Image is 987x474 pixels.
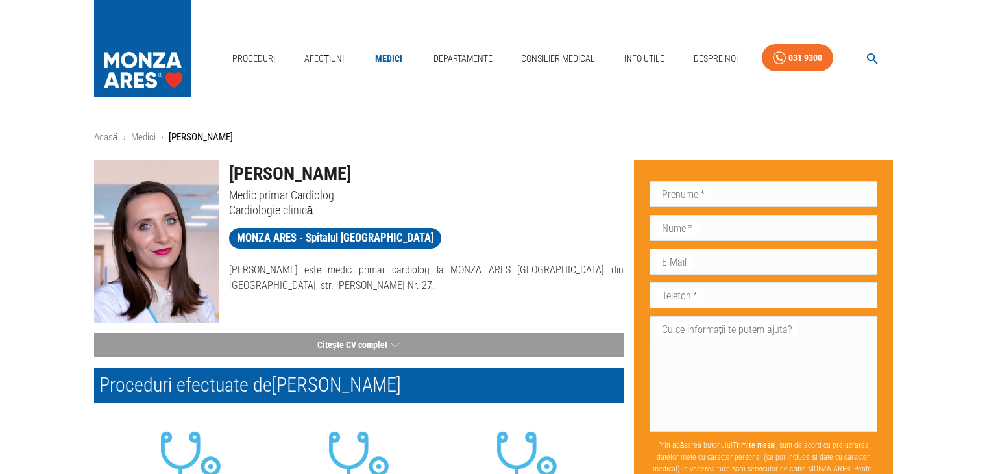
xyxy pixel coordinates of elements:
div: 031 9300 [788,50,822,66]
a: Medici [131,131,156,143]
nav: breadcrumb [94,130,894,145]
button: Citește CV complet [94,333,624,357]
a: Proceduri [227,45,280,72]
p: [PERSON_NAME] este medic primar cardiolog la MONZA ARES [GEOGRAPHIC_DATA] din [GEOGRAPHIC_DATA], ... [229,262,624,293]
b: Trimite mesaj [733,441,776,450]
p: Medic primar Cardiolog [229,188,624,203]
p: [PERSON_NAME] [169,130,233,145]
span: MONZA ARES - Spitalul [GEOGRAPHIC_DATA] [229,230,441,246]
p: Cardiologie clinică [229,203,624,218]
a: Acasă [94,131,118,143]
a: Departamente [428,45,498,72]
li: › [161,130,164,145]
li: › [123,130,126,145]
a: Consilier Medical [516,45,600,72]
a: Despre Noi [688,45,743,72]
a: Medici [368,45,409,72]
h1: [PERSON_NAME] [229,160,624,188]
img: Dr. Crina Rădulescu [94,160,219,323]
a: MONZA ARES - Spitalul [GEOGRAPHIC_DATA] [229,228,441,249]
a: Afecțiuni [299,45,350,72]
h2: Proceduri efectuate de [PERSON_NAME] [94,368,624,403]
a: Info Utile [619,45,670,72]
a: 031 9300 [762,44,833,72]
